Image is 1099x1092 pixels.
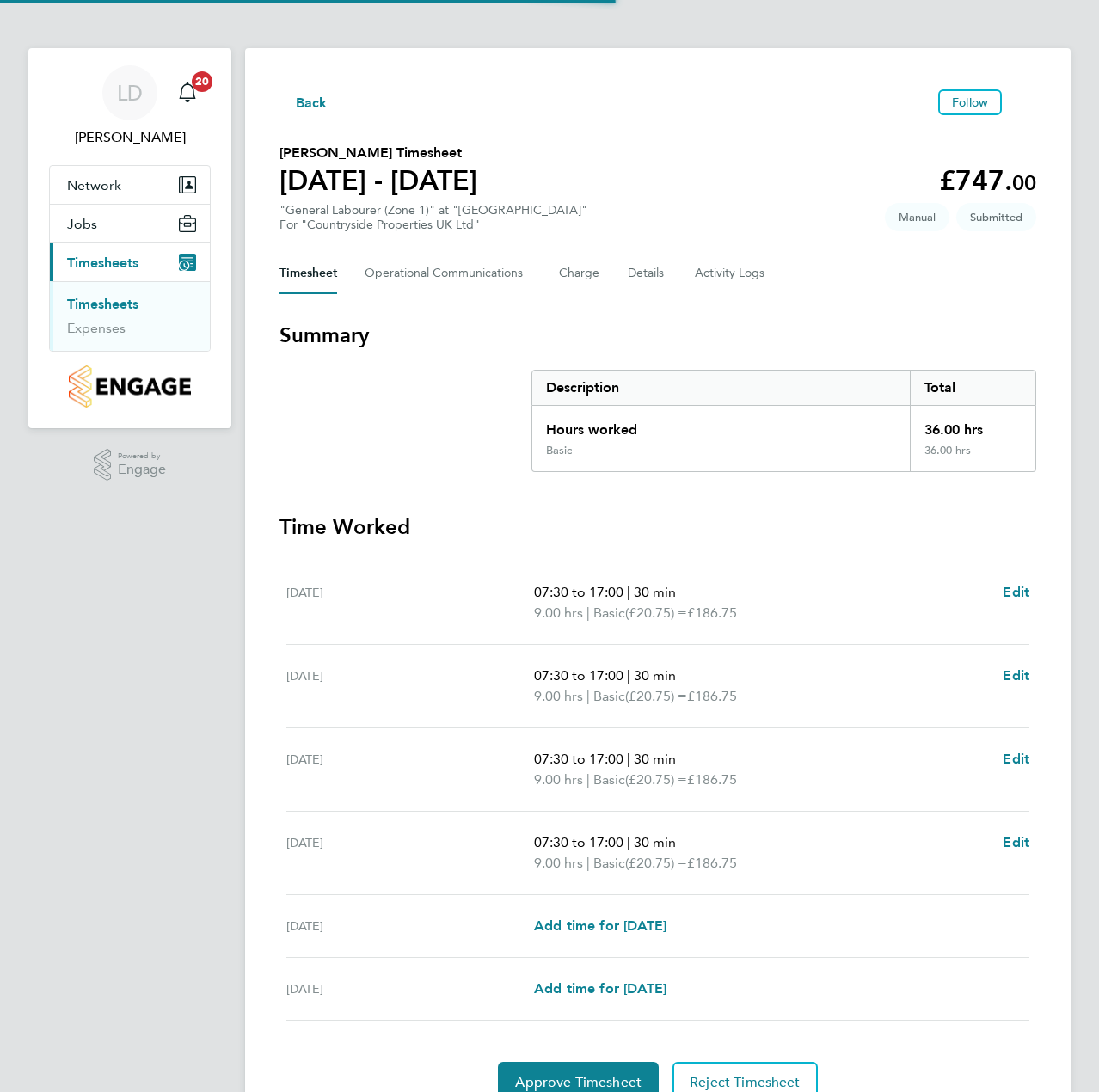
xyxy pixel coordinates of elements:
[534,584,623,600] span: 07:30 to 17:00
[1003,834,1029,850] span: Edit
[118,449,166,463] span: Powered by
[279,143,477,163] h2: [PERSON_NAME] Timesheet
[118,463,166,477] span: Engage
[534,834,623,850] span: 07:30 to 17:00
[50,166,210,204] button: Network
[593,603,625,623] span: Basic
[625,688,687,704] span: (£20.75) =
[952,95,988,110] span: Follow
[365,253,531,294] button: Operational Communications
[69,365,190,408] img: countryside-properties-logo-retina.png
[67,296,138,312] a: Timesheets
[50,205,210,242] button: Jobs
[170,65,205,120] a: 20
[625,855,687,871] span: (£20.75) =
[910,371,1035,405] div: Total
[593,853,625,874] span: Basic
[49,65,211,148] a: LD[PERSON_NAME]
[1003,751,1029,767] span: Edit
[534,979,666,999] a: Add time for [DATE]
[586,855,590,871] span: |
[628,253,667,294] button: Details
[117,82,143,104] span: LD
[286,582,534,623] div: [DATE]
[634,751,676,767] span: 30 min
[67,320,126,336] a: Expenses
[534,667,623,684] span: 07:30 to 17:00
[1003,832,1029,853] a: Edit
[279,322,1036,349] h3: Summary
[634,584,676,600] span: 30 min
[94,449,167,482] a: Powered byEngage
[634,834,676,850] span: 30 min
[534,771,583,788] span: 9.00 hrs
[49,127,211,148] span: Liam D'unienville
[1003,749,1029,770] a: Edit
[534,604,583,621] span: 9.00 hrs
[534,917,666,934] span: Add time for [DATE]
[286,749,534,790] div: [DATE]
[534,751,623,767] span: 07:30 to 17:00
[28,48,231,428] nav: Main navigation
[279,513,1036,541] h3: Time Worked
[1003,584,1029,600] span: Edit
[627,834,630,850] span: |
[593,686,625,707] span: Basic
[532,406,910,444] div: Hours worked
[938,89,1002,115] button: Follow
[50,281,210,351] div: Timesheets
[286,979,534,999] div: [DATE]
[534,688,583,704] span: 9.00 hrs
[593,770,625,790] span: Basic
[279,253,337,294] button: Timesheet
[939,164,1036,197] app-decimal: £747.
[687,604,737,621] span: £186.75
[67,177,121,193] span: Network
[279,203,587,232] div: "General Labourer (Zone 1)" at "[GEOGRAPHIC_DATA]"
[634,667,676,684] span: 30 min
[1012,170,1036,195] span: 00
[67,255,138,271] span: Timesheets
[531,370,1036,472] div: Summary
[279,91,328,113] button: Back
[286,666,534,707] div: [DATE]
[279,163,477,198] h1: [DATE] - [DATE]
[625,771,687,788] span: (£20.75) =
[910,444,1035,471] div: 36.00 hrs
[532,371,910,405] div: Description
[49,365,211,408] a: Go to home page
[515,1074,642,1091] span: Approve Timesheet
[687,771,737,788] span: £186.75
[625,604,687,621] span: (£20.75) =
[885,203,949,231] span: This timesheet was manually created.
[690,1074,801,1091] span: Reject Timesheet
[627,751,630,767] span: |
[534,980,666,997] span: Add time for [DATE]
[687,855,737,871] span: £186.75
[627,667,630,684] span: |
[534,916,666,936] a: Add time for [DATE]
[627,584,630,600] span: |
[286,916,534,936] div: [DATE]
[910,406,1035,444] div: 36.00 hrs
[586,688,590,704] span: |
[586,604,590,621] span: |
[546,444,572,457] div: Basic
[286,832,534,874] div: [DATE]
[1003,667,1029,684] span: Edit
[67,216,97,232] span: Jobs
[1003,582,1029,603] a: Edit
[956,203,1036,231] span: This timesheet is Submitted.
[586,771,590,788] span: |
[296,93,328,113] span: Back
[192,71,212,92] span: 20
[50,243,210,281] button: Timesheets
[687,688,737,704] span: £186.75
[279,218,587,232] div: For "Countryside Properties UK Ltd"
[695,253,767,294] button: Activity Logs
[559,253,600,294] button: Charge
[1003,666,1029,686] a: Edit
[1009,98,1036,107] button: Timesheets Menu
[534,855,583,871] span: 9.00 hrs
